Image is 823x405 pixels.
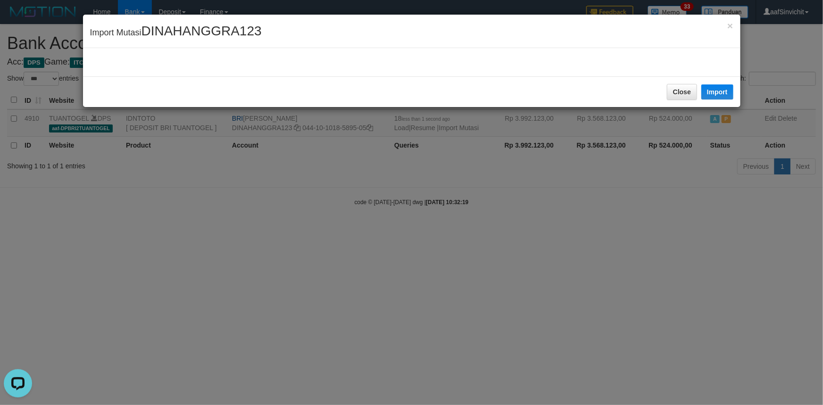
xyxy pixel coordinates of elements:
[141,24,262,38] span: DINAHANGGRA123
[4,4,32,32] button: Open LiveChat chat widget
[90,28,262,37] span: Import Mutasi
[727,20,733,31] span: ×
[727,21,733,31] button: Close
[667,84,697,100] button: Close
[701,84,733,99] button: Import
